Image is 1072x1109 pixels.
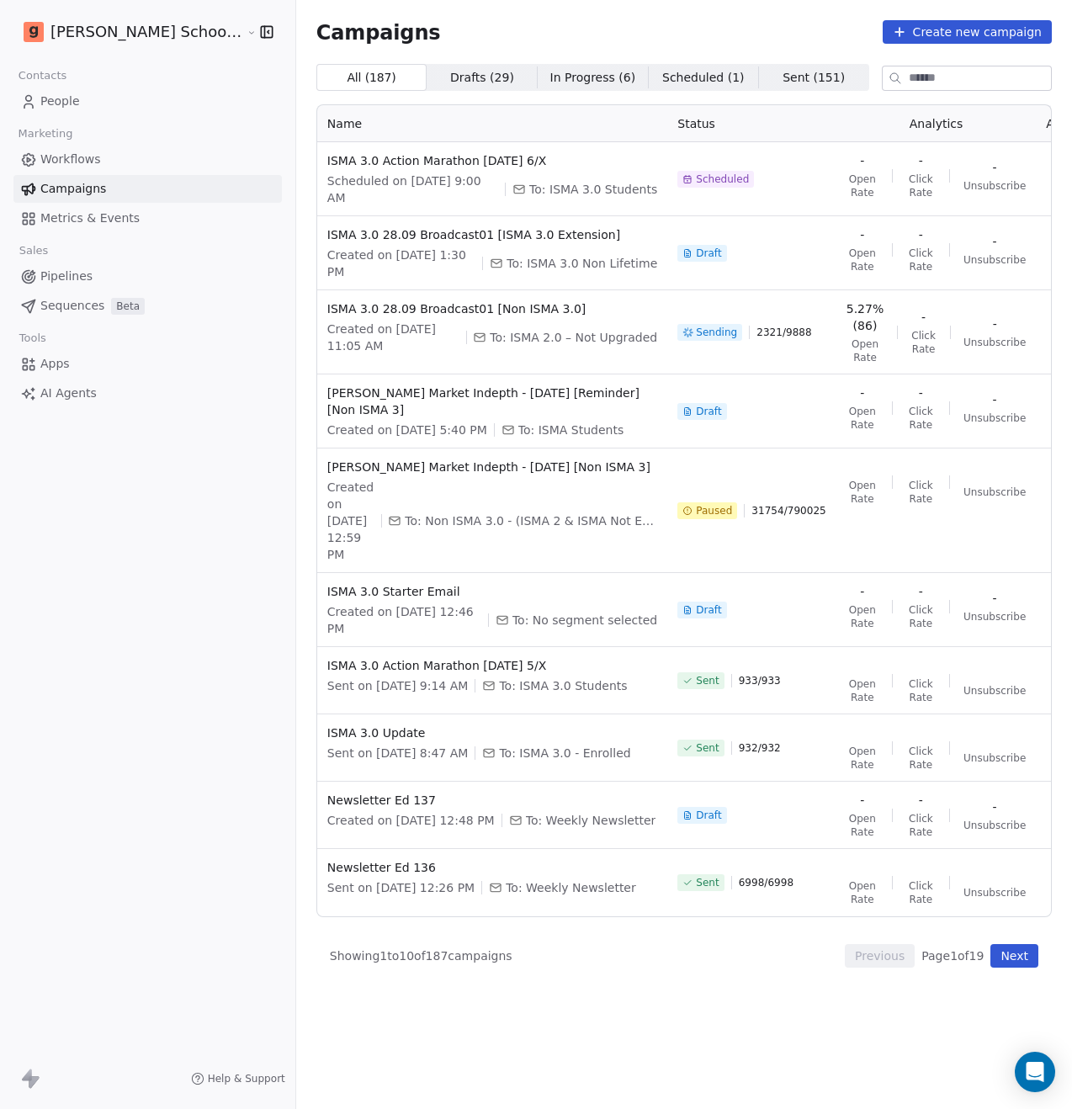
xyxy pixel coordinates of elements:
[327,745,469,761] span: Sent on [DATE] 8:47 AM
[327,247,476,280] span: Created on [DATE] 1:30 PM
[696,674,719,687] span: Sent
[327,385,657,418] span: [PERSON_NAME] Market Indepth - [DATE] [Reminder] [Non ISMA 3]
[696,741,719,755] span: Sent
[963,751,1026,765] span: Unsubscribe
[12,238,56,263] span: Sales
[919,152,923,169] span: -
[846,879,878,906] span: Open Rate
[963,886,1026,899] span: Unsubscribe
[499,745,630,761] span: To: ISMA 3.0 - Enrolled
[845,944,915,968] button: Previous
[919,583,923,600] span: -
[993,391,997,408] span: -
[963,336,1026,349] span: Unsubscribe
[327,859,657,876] span: Newsletter Ed 136
[739,741,781,755] span: 932 / 932
[993,316,997,332] span: -
[327,300,657,317] span: ISMA 3.0 28.09 Broadcast01 [Non ISMA 3.0]
[24,22,44,42] img: Goela%20School%20Logos%20(4).png
[13,292,282,320] a: SequencesBeta
[327,603,481,637] span: Created on [DATE] 12:46 PM
[696,504,732,517] span: Paused
[327,792,657,809] span: Newsletter Ed 137
[860,152,864,169] span: -
[40,151,101,168] span: Workflows
[963,411,1026,425] span: Unsubscribe
[921,947,984,964] span: Page 1 of 19
[905,603,936,630] span: Click Rate
[490,329,657,346] span: To: ISMA 2.0 – Not Upgraded
[40,297,104,315] span: Sequences
[191,1072,285,1085] a: Help & Support
[13,263,282,290] a: Pipelines
[667,105,836,142] th: Status
[919,385,923,401] span: -
[40,180,106,198] span: Campaigns
[963,253,1026,267] span: Unsubscribe
[846,812,878,839] span: Open Rate
[529,181,657,198] span: To: ISMA 3.0 Students
[993,159,997,176] span: -
[963,684,1026,698] span: Unsubscribe
[905,879,936,906] span: Click Rate
[11,121,80,146] span: Marketing
[1015,1052,1055,1092] div: Open Intercom Messenger
[921,309,926,326] span: -
[739,876,793,889] span: 6998 / 6998
[993,590,997,607] span: -
[846,247,878,273] span: Open Rate
[518,422,624,438] span: To: ISMA Students
[50,21,242,43] span: [PERSON_NAME] School of Finance LLP
[327,657,657,674] span: ISMA 3.0 Action Marathon [DATE] 5/X
[696,405,721,418] span: Draft
[20,18,234,46] button: [PERSON_NAME] School of Finance LLP
[756,326,811,339] span: 2321 / 9888
[327,724,657,741] span: ISMA 3.0 Update
[12,326,53,351] span: Tools
[327,879,475,896] span: Sent on [DATE] 12:26 PM
[13,175,282,203] a: Campaigns
[905,172,936,199] span: Click Rate
[963,819,1026,832] span: Unsubscribe
[696,172,749,186] span: Scheduled
[905,677,936,704] span: Click Rate
[860,385,864,401] span: -
[846,479,878,506] span: Open Rate
[739,674,781,687] span: 933 / 933
[111,298,145,315] span: Beta
[905,247,936,273] span: Click Rate
[512,612,657,629] span: To: No segment selected
[860,792,864,809] span: -
[550,69,636,87] span: In Progress ( 6 )
[846,745,878,772] span: Open Rate
[990,944,1038,968] button: Next
[696,247,721,260] span: Draft
[405,512,657,529] span: To: Non ISMA 3.0 - (ISMA 2 & ISMA Not Enrolled)
[919,226,923,243] span: -
[327,677,469,694] span: Sent on [DATE] 9:14 AM
[327,422,487,438] span: Created on [DATE] 5:40 PM
[696,809,721,822] span: Draft
[13,88,282,115] a: People
[327,583,657,600] span: ISMA 3.0 Starter Email
[40,210,140,227] span: Metrics & Events
[846,172,878,199] span: Open Rate
[696,603,721,617] span: Draft
[846,337,884,364] span: Open Rate
[846,300,884,334] span: 5.27% (86)
[507,255,657,272] span: To: ISMA 3.0 Non Lifetime
[327,812,495,829] span: Created on [DATE] 12:48 PM
[327,152,657,169] span: ISMA 3.0 Action Marathon [DATE] 6/X
[860,226,864,243] span: -
[40,385,97,402] span: AI Agents
[751,504,825,517] span: 31754 / 790025
[11,63,74,88] span: Contacts
[963,610,1026,623] span: Unsubscribe
[13,204,282,232] a: Metrics & Events
[40,268,93,285] span: Pipelines
[846,603,878,630] span: Open Rate
[506,879,636,896] span: To: Weekly Newsletter
[905,745,936,772] span: Click Rate
[783,69,845,87] span: Sent ( 151 )
[846,405,878,432] span: Open Rate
